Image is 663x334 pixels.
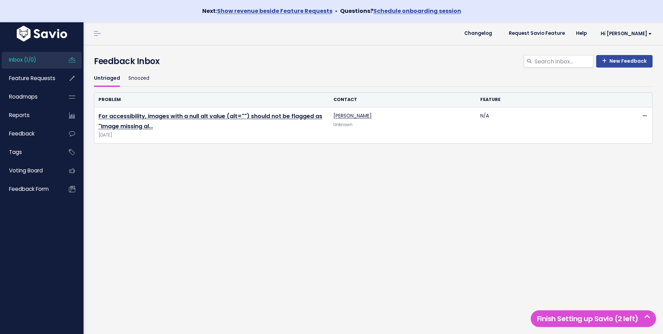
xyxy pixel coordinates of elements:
[2,126,58,142] a: Feedback
[2,144,58,160] a: Tags
[98,112,322,130] a: For accessibility, images with a null alt value (alt="") should not be flagged as "Image missing al…
[503,28,570,39] a: Request Savio Feature
[476,107,623,143] td: N/A
[2,163,58,179] a: Voting Board
[373,7,461,15] a: Schedule onboarding session
[2,70,58,86] a: Feature Requests
[2,52,58,68] a: Inbox (1/0)
[464,31,492,36] span: Changelog
[9,130,34,137] span: Feedback
[202,7,332,15] strong: Next:
[601,31,652,36] span: Hi [PERSON_NAME]
[2,181,58,197] a: Feedback form
[2,107,58,123] a: Reports
[335,7,337,15] span: •
[9,93,38,100] span: Roadmaps
[94,93,329,107] th: Problem
[534,313,653,324] h5: Finish Setting up Savio (2 left)
[94,55,653,68] h4: Feedback Inbox
[9,148,22,156] span: Tags
[15,26,69,41] img: logo-white.9d6f32f41409.svg
[94,70,120,87] a: Untriaged
[9,111,30,119] span: Reports
[94,70,653,87] ul: Filter feature requests
[329,93,476,107] th: Contact
[596,55,653,68] a: New Feedback
[9,167,43,174] span: Voting Board
[98,132,325,139] span: [DATE]
[534,55,593,68] input: Search inbox...
[9,185,49,193] span: Feedback form
[592,28,657,39] a: Hi [PERSON_NAME]
[9,56,36,63] span: Inbox (1/0)
[333,122,353,127] span: Unknown
[217,7,332,15] a: Show revenue beside Feature Requests
[340,7,461,15] strong: Questions?
[2,89,58,105] a: Roadmaps
[476,93,623,107] th: Feature
[333,112,372,119] a: [PERSON_NAME]
[570,28,592,39] a: Help
[128,70,149,87] a: Snoozed
[9,75,55,82] span: Feature Requests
